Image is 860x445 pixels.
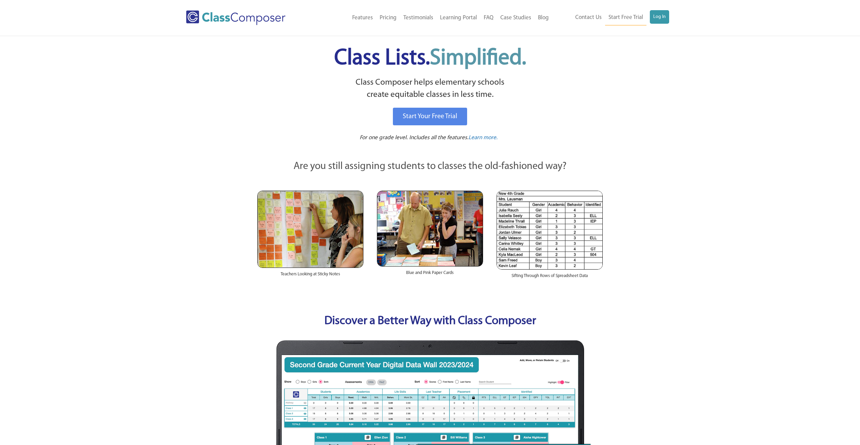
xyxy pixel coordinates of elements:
div: Sifting Through Rows of Spreadsheet Data [497,270,603,286]
img: Spreadsheets [497,191,603,270]
a: Start Your Free Trial [393,108,467,125]
a: Testimonials [400,10,437,25]
div: Teachers Looking at Sticky Notes [257,268,363,284]
p: Discover a Better Way with Class Composer [251,313,610,330]
nav: Header Menu [552,10,669,25]
span: Simplified. [430,47,526,69]
span: Class Lists. [334,47,526,69]
a: Contact Us [572,10,605,25]
p: Are you still assigning students to classes the old-fashioned way? [257,159,603,174]
a: Case Studies [497,10,535,25]
a: Pricing [376,10,400,25]
a: Features [349,10,376,25]
p: Class Composer helps elementary schools create equitable classes in less time. [256,77,604,101]
img: Teachers Looking at Sticky Notes [257,191,363,268]
img: Class Composer [186,10,285,25]
span: Start Your Free Trial [403,113,457,120]
div: Blue and Pink Paper Cards [377,267,483,283]
a: FAQ [480,10,497,25]
a: Learn more. [468,134,498,142]
a: Start Free Trial [605,10,646,25]
a: Blog [535,10,552,25]
a: Log In [650,10,669,24]
a: Learning Portal [437,10,480,25]
img: Blue and Pink Paper Cards [377,191,483,266]
nav: Header Menu [313,10,552,25]
span: For one grade level. Includes all the features. [360,135,468,141]
span: Learn more. [468,135,498,141]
